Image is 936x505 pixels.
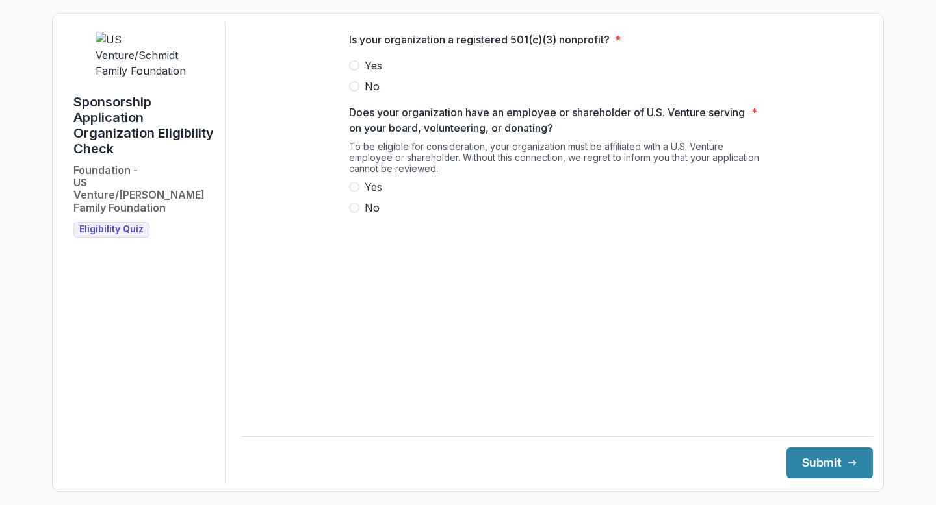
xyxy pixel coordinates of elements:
[365,79,380,94] span: No
[349,105,746,136] p: Does your organization have an employee or shareholder of U.S. Venture serving on your board, vol...
[349,32,610,47] p: Is your organization a registered 501(c)(3) nonprofit?
[365,200,380,216] span: No
[365,58,382,73] span: Yes
[79,224,144,235] span: Eligibility Quiz
[365,179,382,195] span: Yes
[349,141,765,179] div: To be eligible for consideration, your organization must be affiliated with a U.S. Venture employ...
[73,164,214,214] h2: Foundation - US Venture/[PERSON_NAME] Family Foundation
[96,32,193,79] img: US Venture/Schmidt Family Foundation
[786,447,873,478] button: Submit
[73,94,214,156] h1: Sponsorship Application Organization Eligibility Check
